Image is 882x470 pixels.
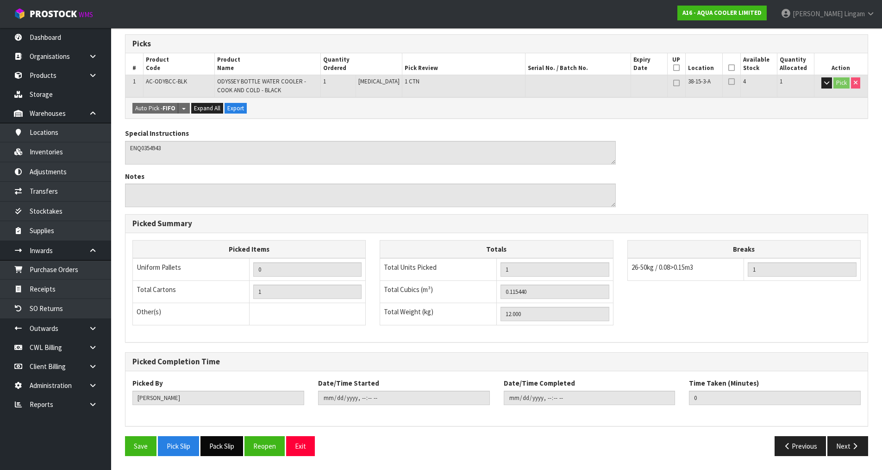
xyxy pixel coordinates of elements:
input: OUTERS TOTAL = CTN [253,285,362,299]
input: Time Taken [689,391,861,405]
button: Pick Slip [158,436,199,456]
img: cube-alt.png [14,8,25,19]
td: Total Cubics (m³) [380,281,497,303]
th: Location [686,53,722,75]
label: Time Taken (Minutes) [689,378,759,388]
span: Lingam [844,9,865,18]
span: 4 [743,77,746,85]
span: ProStock [30,8,77,20]
h3: Picked Summary [132,219,861,228]
input: Picked By [132,391,304,405]
strong: FIFO [163,104,175,112]
label: Picked By [132,378,163,388]
button: Save [125,436,156,456]
span: 26-50kg / 0.08>0.15m3 [632,263,693,272]
small: WMS [79,10,93,19]
span: 38-15-3-A [688,77,711,85]
th: Expiry Date [631,53,667,75]
label: Date/Time Completed [504,378,575,388]
span: [PERSON_NAME] [793,9,843,18]
td: Total Cartons [133,281,250,303]
th: # [125,53,144,75]
td: Other(s) [133,303,250,325]
button: Pick [833,77,850,89]
th: Product Name [215,53,321,75]
button: Auto Pick -FIFO [132,103,178,114]
button: Previous [775,436,826,456]
th: UP [667,53,686,75]
th: Available Stock [740,53,777,75]
h3: Picked Completion Time [132,357,861,366]
button: Exit [286,436,315,456]
th: Breaks [627,241,860,259]
button: Pack Slip [200,436,243,456]
span: AC-ODYBCC-BLK [146,77,187,85]
label: Special Instructions [125,128,189,138]
button: Export [225,103,247,114]
span: Expand All [194,104,220,112]
button: Expand All [191,103,223,114]
th: Totals [380,241,613,259]
th: Picked Items [133,241,366,259]
strong: A16 - AQUA COOLER LIMITED [682,9,762,17]
button: Reopen [244,436,285,456]
th: Quantity Allocated [777,53,814,75]
span: 1 [780,77,782,85]
th: Product Code [144,53,215,75]
th: Quantity Ordered [321,53,402,75]
td: Total Units Picked [380,258,497,281]
label: Date/Time Started [318,378,379,388]
button: Next [827,436,868,456]
span: [MEDICAL_DATA] [358,77,400,85]
th: Action [814,53,868,75]
a: A16 - AQUA COOLER LIMITED [677,6,767,20]
span: ODYSSEY BOTTLE WATER COOLER - COOK AND COLD - BLACK [217,77,306,94]
h3: Picks [132,39,490,48]
input: UNIFORM P LINES [253,262,362,277]
th: Pick Review [402,53,525,75]
span: 1 [133,77,136,85]
span: 1 CTN [405,77,419,85]
td: Total Weight (kg) [380,303,497,325]
span: 1 [323,77,326,85]
td: Uniform Pallets [133,258,250,281]
th: Serial No. / Batch No. [525,53,631,75]
label: Notes [125,171,144,181]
